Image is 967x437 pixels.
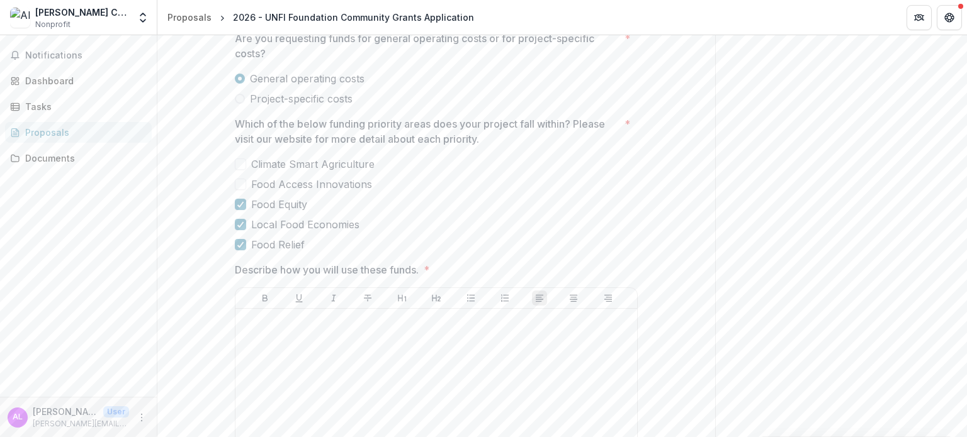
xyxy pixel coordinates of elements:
[360,290,375,306] button: Strike
[25,126,142,139] div: Proposals
[5,96,152,117] a: Tasks
[25,50,147,61] span: Notifications
[5,70,152,91] a: Dashboard
[937,5,962,30] button: Get Help
[251,237,305,252] span: Food Relief
[601,290,616,306] button: Align Right
[250,91,353,106] span: Project-specific costs
[566,290,581,306] button: Align Center
[13,413,23,421] div: Asher Landau
[5,45,152,65] button: Notifications
[251,217,359,232] span: Local Food Economies
[251,157,375,172] span: Climate Smart Agriculture
[251,177,372,192] span: Food Access Innovations
[5,122,152,143] a: Proposals
[134,410,149,425] button: More
[5,148,152,169] a: Documents
[35,6,129,19] div: [PERSON_NAME] Community
[10,8,30,28] img: Alta Community
[250,71,365,86] span: General operating costs
[463,290,478,306] button: Bullet List
[233,11,474,24] div: 2026 - UNFI Foundation Community Grants Application
[532,290,547,306] button: Align Left
[162,8,479,26] nav: breadcrumb
[429,290,444,306] button: Heading 2
[257,290,273,306] button: Bold
[167,11,212,24] div: Proposals
[35,19,71,30] span: Nonprofit
[497,290,512,306] button: Ordered List
[33,418,129,429] p: [PERSON_NAME][EMAIL_ADDRESS][DOMAIN_NAME]
[326,290,341,306] button: Italicize
[134,5,152,30] button: Open entity switcher
[103,406,129,418] p: User
[291,290,307,306] button: Underline
[235,262,419,277] p: Describe how you will use these funds.
[251,197,307,212] span: Food Equity
[25,100,142,113] div: Tasks
[907,5,932,30] button: Partners
[395,290,410,306] button: Heading 1
[235,116,619,147] p: Which of the below funding priority areas does your project fall within? Please visit our website...
[33,405,98,418] p: [PERSON_NAME]
[25,152,142,165] div: Documents
[162,8,217,26] a: Proposals
[25,74,142,87] div: Dashboard
[235,31,619,61] p: Are you requesting funds for general operating costs or for project-specific costs?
